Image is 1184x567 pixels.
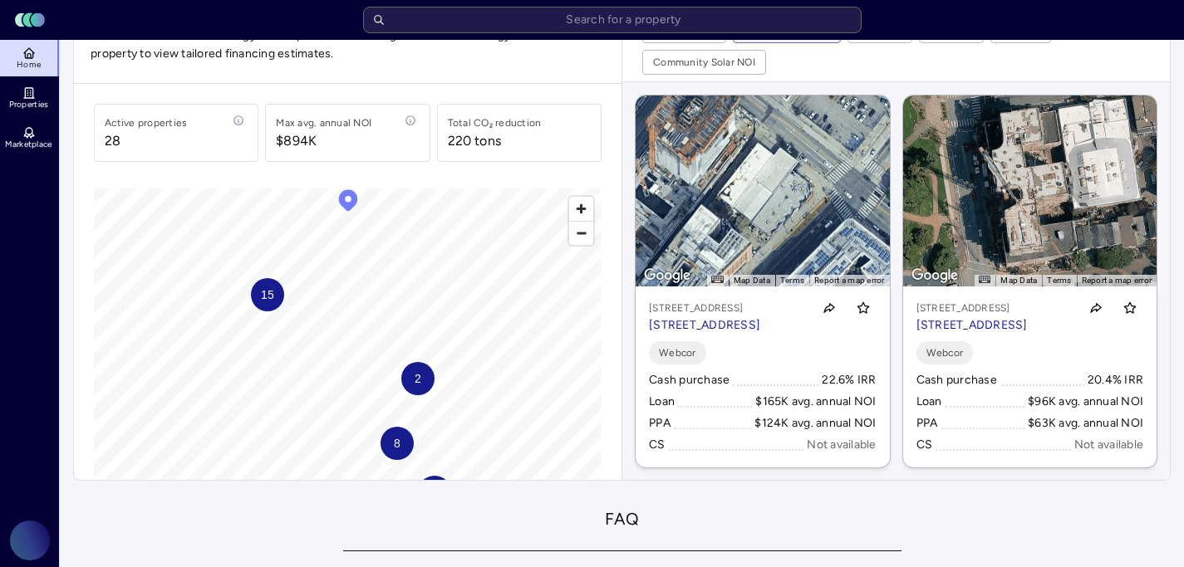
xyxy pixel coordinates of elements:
button: Toggle favorite [1117,295,1143,321]
button: Zoom out [569,221,593,245]
p: [STREET_ADDRESS] [649,316,760,335]
div: Cash purchase [649,371,730,389]
div: 220 tons [448,131,501,151]
div: Cash purchase [916,371,997,389]
div: Map marker [418,476,451,509]
p: [STREET_ADDRESS] [649,300,760,316]
span: Zoom out [569,222,593,245]
div: Total CO₂ reduction [448,115,542,131]
div: CS [916,436,933,454]
div: PPA [916,414,938,433]
div: Loan [649,393,675,411]
div: 22.6% IRR [822,371,876,389]
h2: FAQ [343,507,902,530]
div: $63K avg. annual NOI [1028,414,1143,433]
button: Community Solar NOI [643,51,765,74]
div: Not available [1074,436,1143,454]
div: Map marker [401,362,435,395]
span: 15 [261,286,274,304]
div: Community Solar NOI [653,54,755,71]
span: 28 [105,131,187,151]
p: [STREET_ADDRESS] [916,300,1028,316]
p: [STREET_ADDRESS] [916,316,1028,335]
div: Map marker [336,188,361,218]
span: Webcor [926,345,964,361]
div: Loan [916,393,942,411]
div: $165K avg. annual NOI [755,393,876,411]
canvas: Map [94,188,602,521]
span: Marketplace [5,139,52,149]
a: Map[STREET_ADDRESS][STREET_ADDRESS]Toggle favoriteWebcorCash purchase22.6% IRRLoan$165K avg. annu... [636,95,890,467]
span: $894K [276,131,371,151]
a: Map[STREET_ADDRESS][STREET_ADDRESS]Toggle favoriteWebcorCash purchase20.4% IRRLoan$96K avg. annua... [903,95,1157,467]
button: Zoom in [569,197,593,221]
div: PPA [649,414,671,433]
span: Home [17,60,41,70]
div: 20.4% IRR [1088,371,1143,389]
span: Welcome to the Lumen Energy marketplace for financing on-site clean energy. Click on a property t... [91,27,605,63]
div: Max avg. annual NOI [276,115,371,131]
div: $96K avg. annual NOI [1028,393,1143,411]
div: Map marker [251,278,284,311]
div: Not available [807,436,876,454]
span: 8 [394,434,400,452]
div: Active properties [105,115,187,131]
div: Map marker [381,427,414,460]
div: $124K avg. annual NOI [754,414,876,433]
input: Search for a property [363,7,862,33]
div: CS [649,436,666,454]
button: Toggle favorite [850,295,877,321]
span: Properties [9,100,49,110]
span: 2 [415,369,421,388]
span: Webcor [659,345,696,361]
